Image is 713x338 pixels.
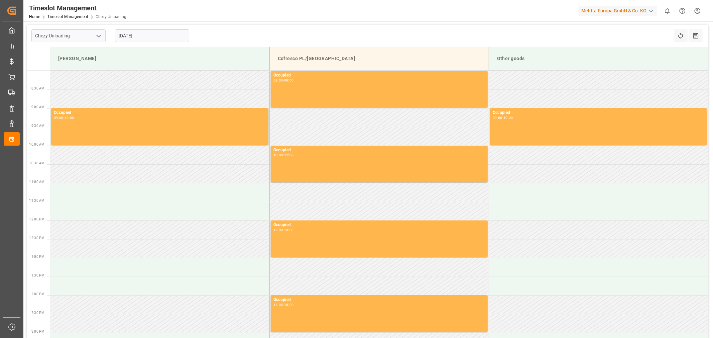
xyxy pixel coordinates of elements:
[283,154,284,157] div: -
[54,110,266,116] div: Occupied
[31,105,44,109] span: 9:00 AM
[93,31,103,41] button: open menu
[275,52,483,65] div: Cofresco PL/[GEOGRAPHIC_DATA]
[29,217,44,221] span: 12:00 PM
[29,143,44,146] span: 10:00 AM
[502,116,503,119] div: -
[31,330,44,333] span: 3:00 PM
[579,4,660,17] button: Melitta Europa GmbH & Co. KG
[31,255,44,259] span: 1:00 PM
[31,124,44,128] span: 9:30 AM
[31,29,106,42] input: Type to search/select
[31,274,44,277] span: 1:30 PM
[493,116,502,119] div: 09:00
[29,161,44,165] span: 10:30 AM
[284,79,294,82] div: 09:00
[284,154,294,157] div: 11:00
[273,228,283,231] div: 12:00
[47,14,88,19] a: Timeslot Management
[273,154,283,157] div: 10:00
[283,79,284,82] div: -
[31,292,44,296] span: 2:00 PM
[675,3,690,18] button: Help Center
[31,311,44,315] span: 2:30 PM
[54,116,64,119] div: 09:00
[273,79,283,82] div: 08:00
[65,116,74,119] div: 10:00
[64,116,65,119] div: -
[29,236,44,240] span: 12:30 PM
[29,3,126,13] div: Timeslot Management
[29,199,44,202] span: 11:30 AM
[579,6,657,16] div: Melitta Europa GmbH & Co. KG
[29,14,40,19] a: Home
[273,147,485,154] div: Occupied
[284,228,294,231] div: 13:00
[284,303,294,306] div: 15:00
[494,52,703,65] div: Other goods
[283,303,284,306] div: -
[283,228,284,231] div: -
[31,87,44,90] span: 8:30 AM
[493,110,704,116] div: Occupied
[503,116,513,119] div: 10:00
[273,222,485,228] div: Occupied
[29,180,44,184] span: 11:00 AM
[115,29,189,42] input: DD-MM-YYYY
[273,303,283,306] div: 14:00
[273,297,485,303] div: Occupied
[660,3,675,18] button: show 0 new notifications
[273,72,485,79] div: Occupied
[55,52,264,65] div: [PERSON_NAME]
